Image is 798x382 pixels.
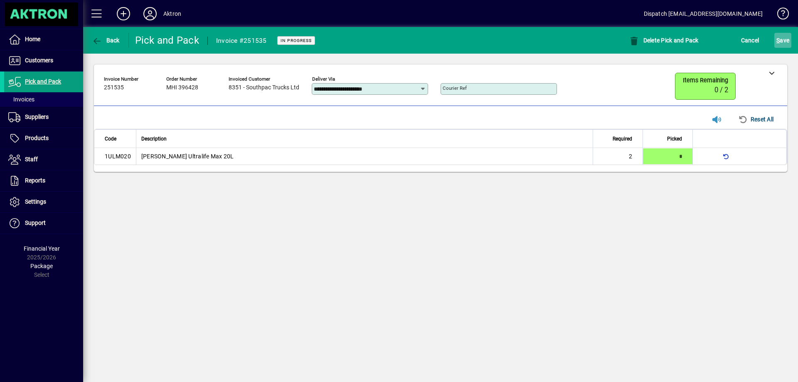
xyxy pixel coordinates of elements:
a: Knowledge Base [771,2,788,29]
span: Customers [25,57,53,64]
span: Suppliers [25,113,49,120]
app-page-header-button: Back [83,33,129,48]
button: Profile [137,6,163,21]
a: Reports [4,170,83,191]
span: MHI 396428 [166,84,198,91]
a: Support [4,213,83,234]
a: Products [4,128,83,149]
span: Delete Pick and Pack [629,37,699,44]
a: Settings [4,192,83,212]
span: 251535 [104,84,124,91]
span: Financial Year [24,245,60,252]
td: [PERSON_NAME] Ultralife Max 20L [136,148,593,165]
span: Reset All [738,113,773,126]
td: 1ULM020 [94,148,136,165]
span: Invoices [8,96,34,103]
span: Picked [667,134,682,143]
span: Description [141,134,167,143]
span: ave [776,34,789,47]
span: Support [25,219,46,226]
span: Home [25,36,40,42]
a: Suppliers [4,107,83,128]
span: Reports [25,177,45,184]
a: Staff [4,149,83,170]
a: Home [4,29,83,50]
button: Add [110,6,137,21]
span: S [776,37,780,44]
span: Pick and Pack [25,78,61,85]
button: Save [774,33,791,48]
span: Code [105,134,116,143]
span: Staff [25,156,38,163]
span: 8351 - Southpac Trucks Ltd [229,84,299,91]
button: Back [90,33,122,48]
span: Settings [25,198,46,205]
div: Dispatch [EMAIL_ADDRESS][DOMAIN_NAME] [644,7,763,20]
div: Aktron [163,7,181,20]
span: Package [30,263,53,269]
button: Delete Pick and Pack [627,33,701,48]
span: In Progress [281,38,312,43]
mat-label: Courier Ref [443,85,467,91]
button: Cancel [739,33,761,48]
td: 2 [593,148,643,165]
span: 0 / 2 [714,86,728,94]
a: Invoices [4,92,83,106]
button: Reset All [735,112,777,127]
span: Required [613,134,632,143]
div: Pick and Pack [135,34,199,47]
div: Invoice #251535 [216,34,267,47]
span: Cancel [741,34,759,47]
a: Customers [4,50,83,71]
span: Back [92,37,120,44]
span: Products [25,135,49,141]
